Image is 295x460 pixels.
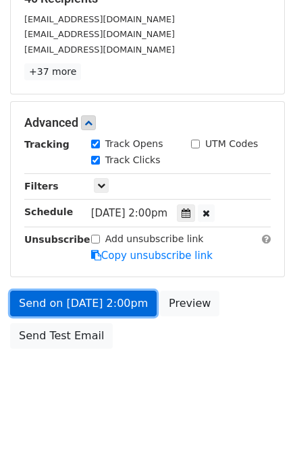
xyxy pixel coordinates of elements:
strong: Filters [24,181,59,192]
iframe: Chat Widget [227,395,295,460]
label: Track Opens [105,137,163,151]
span: [DATE] 2:00pm [91,207,167,219]
strong: Unsubscribe [24,234,90,245]
a: Send Test Email [10,323,113,349]
strong: Schedule [24,206,73,217]
small: [EMAIL_ADDRESS][DOMAIN_NAME] [24,45,175,55]
label: UTM Codes [205,137,258,151]
strong: Tracking [24,139,70,150]
a: Send on [DATE] 2:00pm [10,291,157,316]
a: Copy unsubscribe link [91,250,213,262]
small: [EMAIL_ADDRESS][DOMAIN_NAME] [24,14,175,24]
a: +37 more [24,63,81,80]
label: Add unsubscribe link [105,232,204,246]
small: [EMAIL_ADDRESS][DOMAIN_NAME] [24,29,175,39]
h5: Advanced [24,115,271,130]
label: Track Clicks [105,153,161,167]
a: Preview [160,291,219,316]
